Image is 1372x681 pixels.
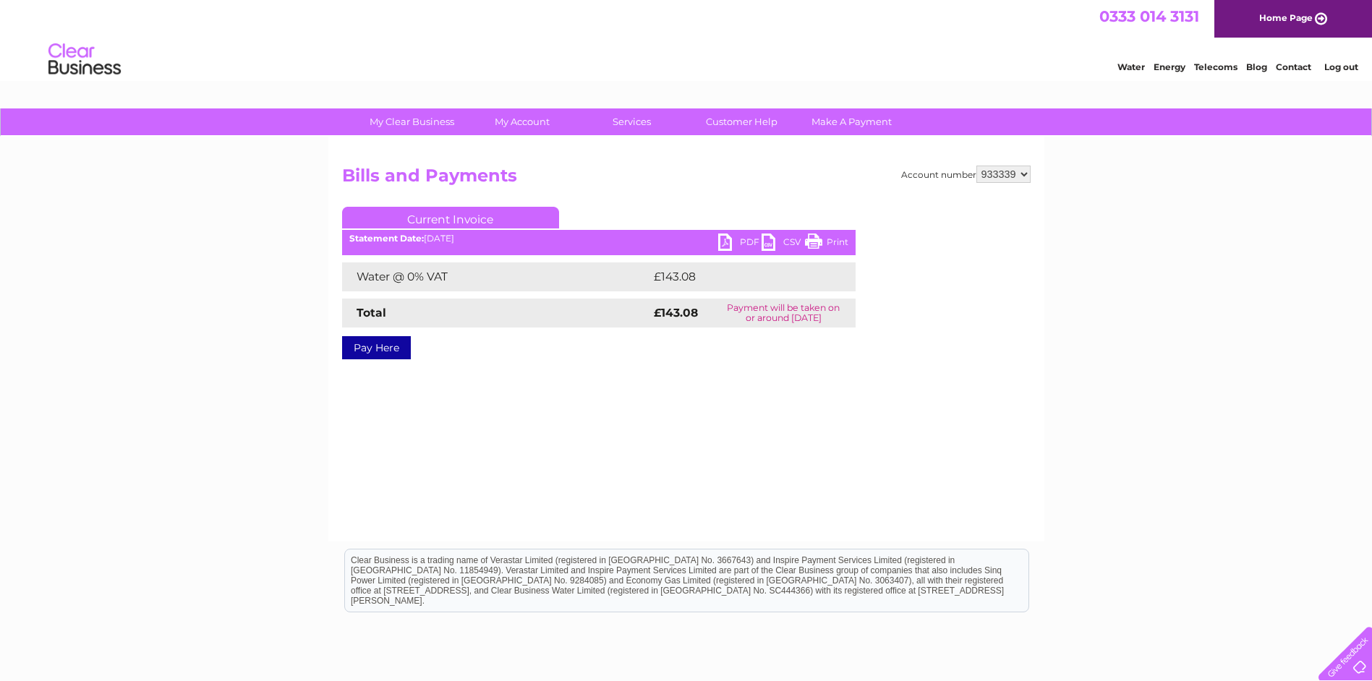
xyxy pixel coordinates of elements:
a: My Clear Business [352,108,472,135]
td: £143.08 [650,262,830,291]
a: Blog [1246,61,1267,72]
a: Telecoms [1194,61,1237,72]
strong: £143.08 [654,306,698,320]
a: Energy [1154,61,1185,72]
h2: Bills and Payments [342,166,1031,193]
b: Statement Date: [349,233,424,244]
a: 0333 014 3131 [1099,7,1199,25]
a: Services [572,108,691,135]
div: Clear Business is a trading name of Verastar Limited (registered in [GEOGRAPHIC_DATA] No. 3667643... [345,8,1028,70]
div: Account number [901,166,1031,183]
a: Make A Payment [792,108,911,135]
strong: Total [357,306,386,320]
a: Log out [1324,61,1358,72]
a: Water [1117,61,1145,72]
td: Payment will be taken on or around [DATE] [712,299,856,327]
td: Water @ 0% VAT [342,262,650,291]
a: Pay Here [342,336,411,359]
div: [DATE] [342,234,856,244]
a: CSV [762,234,805,254]
a: PDF [718,234,762,254]
a: Current Invoice [342,207,559,228]
img: logo.png [48,38,122,82]
a: Contact [1276,61,1311,72]
a: Customer Help [682,108,801,135]
a: Print [805,234,848,254]
a: My Account [462,108,581,135]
